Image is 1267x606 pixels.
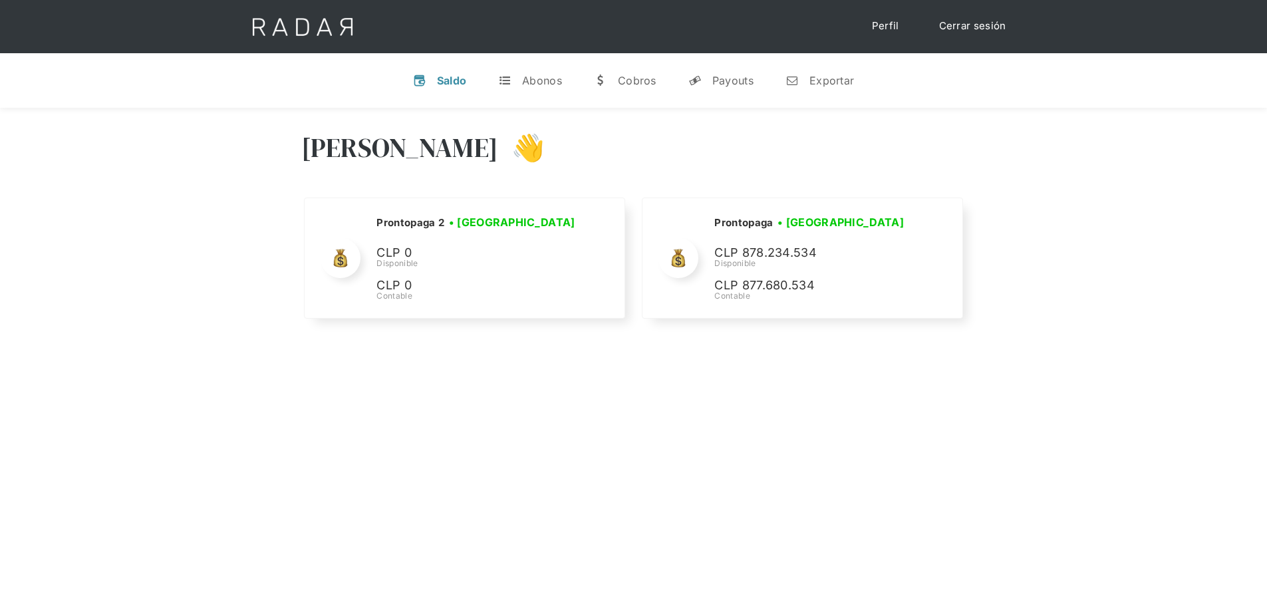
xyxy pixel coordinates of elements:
[376,216,444,229] h2: Prontopaga 2
[618,74,656,87] div: Cobros
[449,214,575,230] h3: • [GEOGRAPHIC_DATA]
[437,74,467,87] div: Saldo
[714,276,914,295] p: CLP 877.680.534
[688,74,702,87] div: y
[522,74,562,87] div: Abonos
[714,216,773,229] h2: Prontopaga
[809,74,854,87] div: Exportar
[714,290,914,302] div: Contable
[926,13,1020,39] a: Cerrar sesión
[376,290,579,302] div: Contable
[777,214,904,230] h3: • [GEOGRAPHIC_DATA]
[376,257,579,269] div: Disponible
[498,74,511,87] div: t
[376,276,576,295] p: CLP 0
[413,74,426,87] div: v
[301,131,499,164] h3: [PERSON_NAME]
[594,74,607,87] div: w
[712,74,754,87] div: Payouts
[714,243,914,263] p: CLP 878.234.534
[785,74,799,87] div: n
[498,131,545,164] h3: 👋
[714,257,914,269] div: Disponible
[376,243,576,263] p: CLP 0
[859,13,913,39] a: Perfil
